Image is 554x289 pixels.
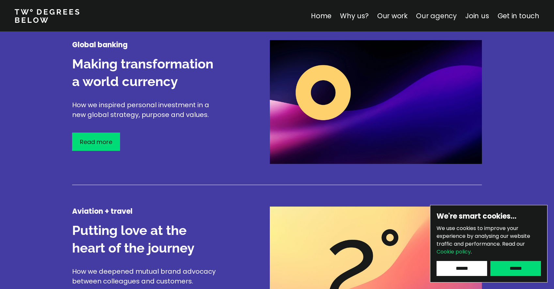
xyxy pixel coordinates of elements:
[311,11,331,21] a: Home
[416,11,457,21] a: Our agency
[377,11,408,21] a: Our work
[72,40,222,50] h4: Global banking
[498,11,539,21] a: Get in touch
[437,240,525,255] span: Read our .
[437,224,541,256] p: We use cookies to improve your experience by analysing our website traffic and performance.
[465,11,489,21] a: Join us
[80,137,112,146] p: Read more
[72,40,482,203] a: Global bankingMaking transformation a world currencyHow we inspired personal investment in a new ...
[72,207,222,216] h4: Aviation + travel
[437,248,471,255] a: Cookie policy
[72,55,222,90] h3: Making transformation a world currency
[72,222,222,257] h3: Putting love at the heart of the journey
[72,100,222,120] p: How we inspired personal investment in a new global strategy, purpose and values.
[72,267,222,286] p: How we deepened mutual brand advocacy between colleagues and customers.
[340,11,369,21] a: Why us?
[437,211,541,221] h6: We're smart cookies…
